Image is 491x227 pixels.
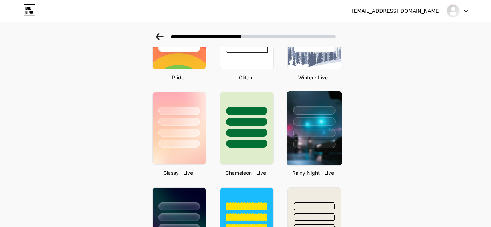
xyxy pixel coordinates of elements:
div: Pride [150,74,206,81]
img: dctennis [446,4,460,18]
div: Glitch [218,74,274,81]
img: rainy_night.jpg [287,91,341,165]
div: Rainy Night · Live [285,169,341,177]
div: Chameleon · Live [218,169,274,177]
div: [EMAIL_ADDRESS][DOMAIN_NAME] [352,7,441,15]
div: Winter · Live [285,74,341,81]
div: Glassy · Live [150,169,206,177]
